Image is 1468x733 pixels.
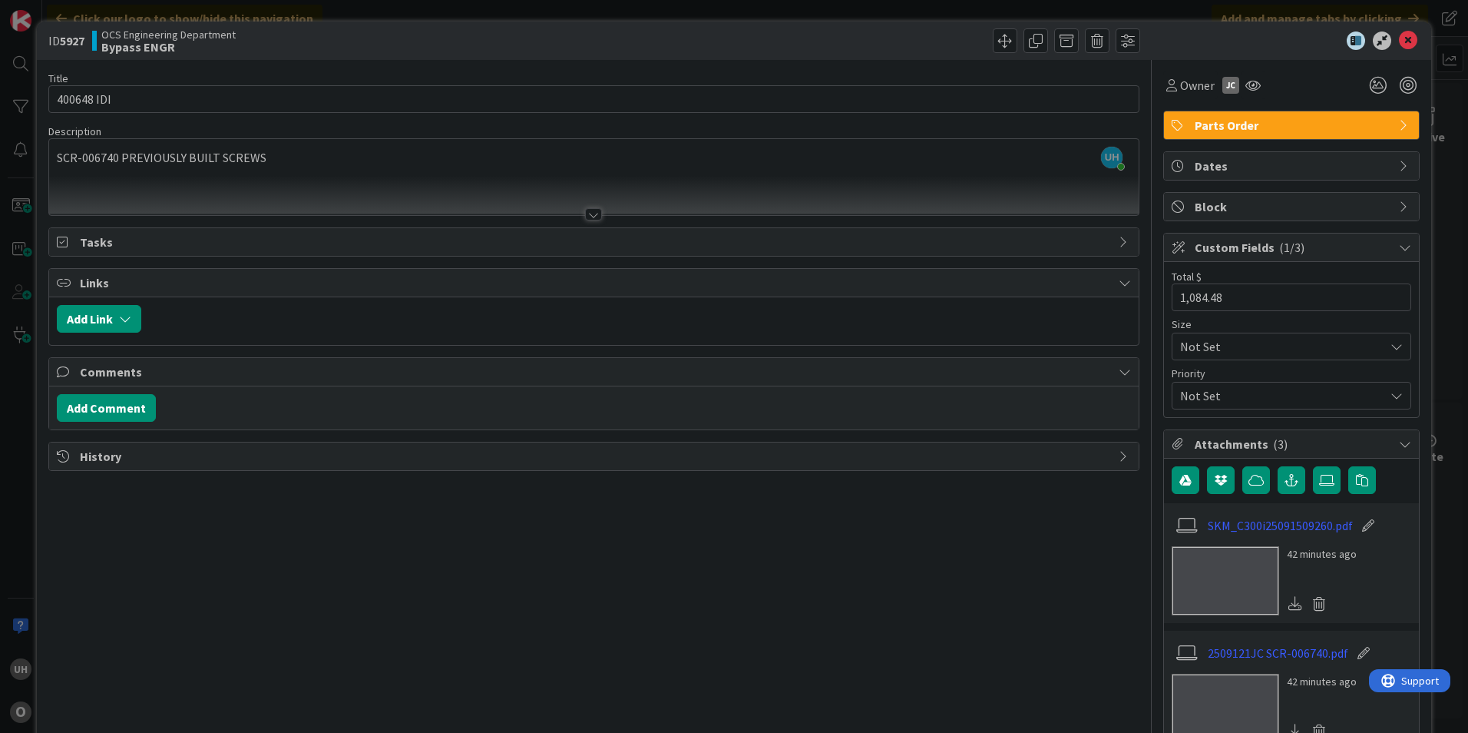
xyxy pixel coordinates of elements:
[1180,385,1377,406] span: Not Set
[1195,238,1391,257] span: Custom Fields
[1180,76,1215,95] span: Owner
[48,85,1139,113] input: type card name here...
[80,233,1111,251] span: Tasks
[1195,116,1391,134] span: Parts Order
[1195,157,1391,175] span: Dates
[101,41,236,53] b: Bypass ENGR
[1287,546,1357,562] div: 42 minutes ago
[1279,240,1304,255] span: ( 1/3 )
[1208,516,1353,535] a: SKM_C300i25091509260.pdf
[1180,336,1377,357] span: Not Set
[1287,674,1357,690] div: 42 minutes ago
[101,28,236,41] span: OCS Engineering Department
[48,124,101,138] span: Description
[1195,435,1391,453] span: Attachments
[1195,197,1391,216] span: Block
[60,33,84,48] b: 5927
[80,363,1111,381] span: Comments
[1172,319,1411,330] div: Size
[80,274,1111,292] span: Links
[1222,77,1239,94] div: JC
[1287,594,1304,614] div: Download
[80,447,1111,466] span: History
[57,149,1131,167] p: SCR-006740 PREVIOUSLY BUILT SCREWS
[1208,644,1348,662] a: 2509121JC SCR-006740.pdf
[57,394,156,422] button: Add Comment
[1101,147,1122,168] span: UH
[48,71,68,85] label: Title
[32,2,70,21] span: Support
[1172,368,1411,379] div: Priority
[1172,270,1202,284] label: Total $
[1273,436,1288,452] span: ( 3 )
[48,32,84,50] span: ID
[57,305,141,333] button: Add Link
